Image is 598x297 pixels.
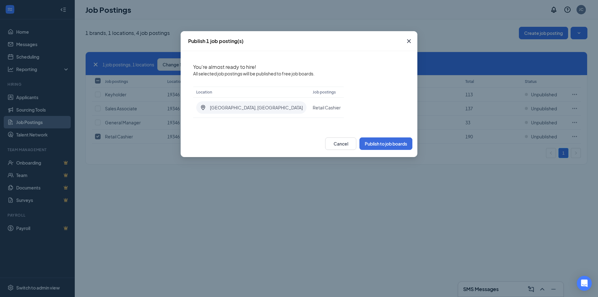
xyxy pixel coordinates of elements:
[193,87,310,98] th: Location
[325,137,356,150] button: Cancel
[359,137,412,150] button: Publish to job boards
[310,87,344,98] th: Job postings
[200,104,206,111] svg: LocationPin
[577,276,592,291] div: Open Intercom Messenger
[193,64,344,70] p: You're almost ready to hire!
[405,37,413,45] svg: Cross
[310,98,344,118] td: Retail Cashier
[188,38,244,45] div: Publish 1 job posting(s)
[401,31,417,51] button: Close
[210,104,303,111] span: [GEOGRAPHIC_DATA], [GEOGRAPHIC_DATA]
[193,70,344,77] span: All selected job postings will be published to free job boards.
